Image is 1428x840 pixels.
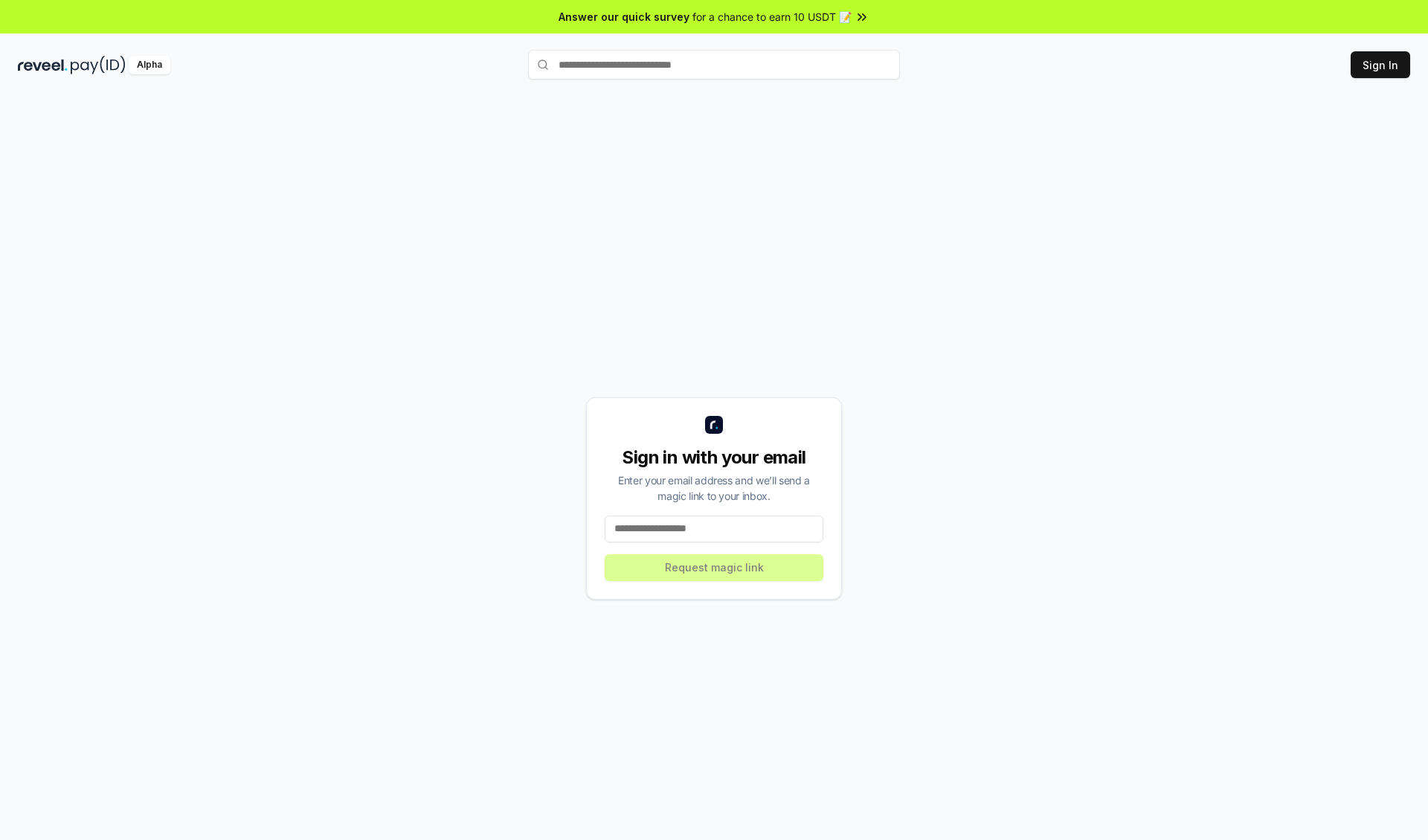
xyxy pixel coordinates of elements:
img: pay_id [71,56,126,74]
img: logo_small [705,416,723,434]
img: reveel_dark [18,56,68,74]
div: Enter your email address and we’ll send a magic link to your inbox. [605,472,823,504]
span: Answer our quick survey [559,9,689,25]
div: Sign in with your email [605,446,823,469]
div: Alpha [129,56,170,74]
span: for a chance to earn 10 USDT 📝 [692,9,852,25]
button: Sign In [1351,51,1410,78]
